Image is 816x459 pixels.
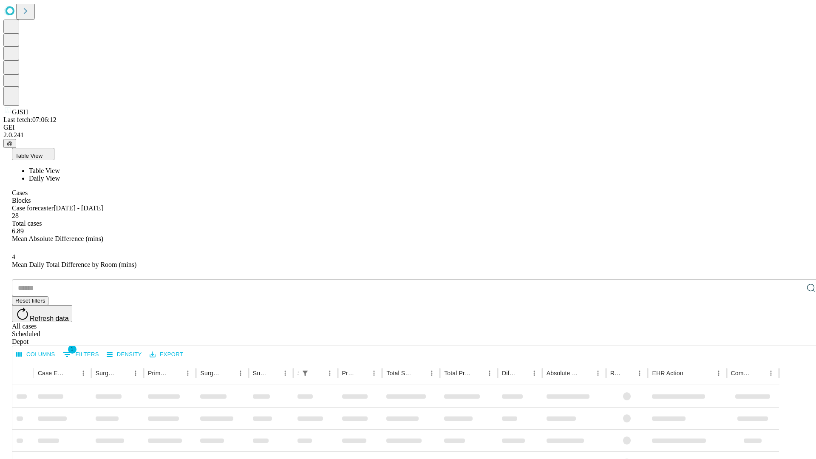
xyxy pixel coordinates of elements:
div: Case Epic Id [38,370,65,377]
button: Select columns [14,348,57,361]
button: @ [3,139,16,148]
div: Absolute Difference [547,370,579,377]
div: Total Scheduled Duration [386,370,413,377]
button: Menu [484,367,496,379]
span: Reset filters [15,297,45,304]
button: Sort [65,367,77,379]
button: Density [105,348,144,361]
div: 1 active filter [299,367,311,379]
button: Menu [324,367,336,379]
div: Comments [731,370,752,377]
button: Menu [765,367,777,379]
button: Refresh data [12,305,72,322]
button: Sort [622,367,634,379]
button: Sort [516,367,528,379]
span: Case forecaster [12,204,54,212]
div: 2.0.241 [3,131,813,139]
button: Sort [170,367,182,379]
div: Surgeon Name [96,370,117,377]
div: Surgery Date [253,370,266,377]
span: Table View [29,167,60,174]
button: Sort [267,367,279,379]
span: Mean Daily Total Difference by Room (mins) [12,261,136,268]
button: Sort [580,367,592,379]
div: Predicted In Room Duration [342,370,356,377]
button: Sort [356,367,368,379]
button: Menu [713,367,725,379]
button: Sort [118,367,130,379]
div: Resolved in EHR [610,370,621,377]
button: Show filters [61,348,101,361]
button: Table View [12,148,54,160]
span: Table View [15,153,42,159]
div: Total Predicted Duration [444,370,471,377]
div: Surgery Name [200,370,221,377]
button: Menu [130,367,142,379]
span: Refresh data [30,315,69,322]
button: Sort [684,367,696,379]
button: Show filters [299,367,311,379]
span: 1 [68,345,76,354]
span: GJSH [12,108,28,116]
span: 4 [12,253,15,261]
button: Menu [592,367,604,379]
button: Menu [279,367,291,379]
span: Daily View [29,175,60,182]
button: Menu [368,367,380,379]
span: @ [7,140,13,147]
button: Menu [182,367,194,379]
button: Sort [753,367,765,379]
button: Menu [634,367,646,379]
button: Sort [414,367,426,379]
button: Sort [472,367,484,379]
div: Difference [502,370,516,377]
button: Menu [77,367,89,379]
button: Export [147,348,185,361]
span: [DATE] - [DATE] [54,204,103,212]
button: Menu [426,367,438,379]
span: Total cases [12,220,42,227]
div: Primary Service [148,370,169,377]
button: Menu [235,367,246,379]
button: Menu [528,367,540,379]
span: 28 [12,212,19,219]
button: Sort [312,367,324,379]
div: EHR Action [652,370,683,377]
span: Last fetch: 07:06:12 [3,116,57,123]
button: Sort [223,367,235,379]
div: GEI [3,124,813,131]
button: Reset filters [12,296,48,305]
span: 6.89 [12,227,24,235]
span: Mean Absolute Difference (mins) [12,235,103,242]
